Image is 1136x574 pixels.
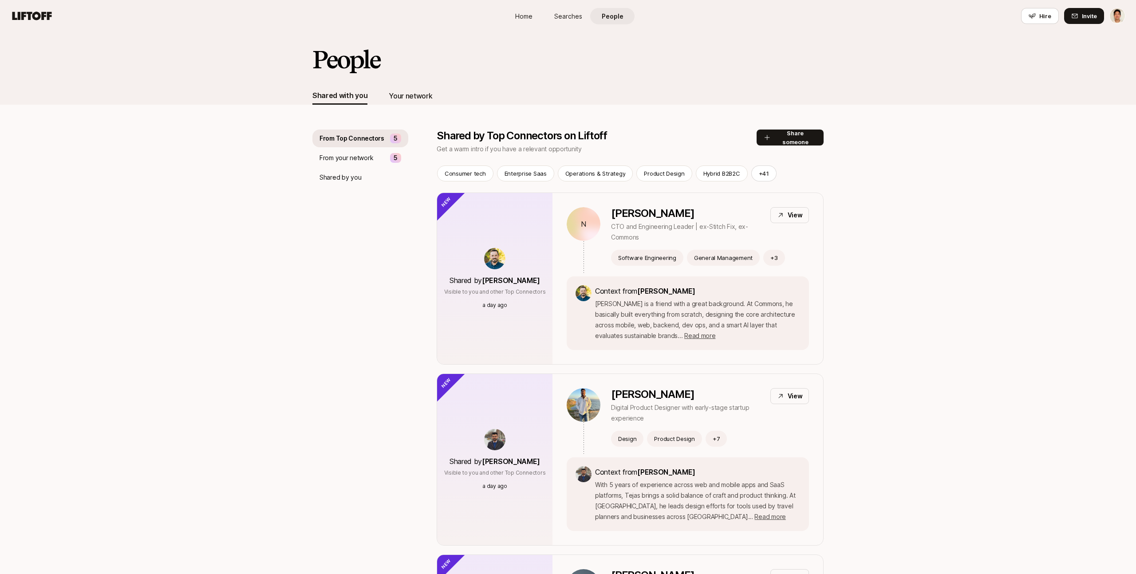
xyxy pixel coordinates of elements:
[501,8,546,24] a: Home
[684,332,715,339] span: Read more
[437,193,824,365] a: Shared by[PERSON_NAME]Visible to you and other Top Connectorsa day agoN[PERSON_NAME]CTO and Engin...
[312,46,380,73] h2: People
[590,8,635,24] a: People
[482,482,507,490] p: a day ago
[611,207,763,220] p: [PERSON_NAME]
[482,276,540,285] span: [PERSON_NAME]
[394,153,398,163] p: 5
[637,287,695,295] span: [PERSON_NAME]
[703,169,740,178] p: Hybrid B2B2C
[484,429,505,450] img: bd4da4d7_5cf5_45b3_8595_1454a3ab2b2e.jpg
[482,457,540,466] span: [PERSON_NAME]
[1109,8,1125,24] button: Jeremy Chen
[694,253,753,262] p: General Management
[450,275,540,286] p: Shared by
[751,165,777,181] button: +41
[581,219,586,229] p: N
[515,12,532,21] span: Home
[437,144,757,154] p: Get a warm intro if you have a relevant opportunity
[788,391,803,401] p: View
[618,434,636,443] p: Design
[312,87,367,105] button: Shared with you
[546,8,590,24] a: Searches
[757,130,824,145] button: Share someone
[706,431,727,447] button: +7
[450,456,540,467] p: Shared by
[595,466,800,478] p: Context from
[1110,8,1125,24] img: Jeremy Chen
[319,133,384,144] p: From Top Connectors
[788,210,803,220] p: View
[484,248,505,269] img: 94ddba96_162a_4062_a6fe_bdab82155b16.jpg
[611,388,763,401] p: [PERSON_NAME]
[505,169,547,178] p: Enterprise Saas
[437,130,757,142] p: Shared by Top Connectors on Liftoff
[1021,8,1059,24] button: Hire
[654,434,694,443] p: Product Design
[1064,8,1104,24] button: Invite
[754,513,785,520] span: Read more
[565,169,626,178] p: Operations & Strategy
[444,469,546,477] p: Visible to you and other Top Connectors
[595,299,800,341] p: [PERSON_NAME] is a friend with a great background. At Commons, he basically built everything from...
[595,480,800,522] p: With 5 years of experience across web and mobile apps and SaaS platforms, Tejas brings a solid ba...
[319,153,373,163] p: From your network
[389,90,432,102] div: Your network
[1039,12,1051,20] span: Hire
[422,178,466,222] div: New
[567,388,600,422] img: 2e5c13dd_5487_4ead_b453_9670a157f0ff.jpg
[576,285,592,301] img: 94ddba96_162a_4062_a6fe_bdab82155b16.jpg
[389,87,432,105] button: Your network
[394,133,398,144] p: 5
[644,169,684,178] p: Product Design
[637,468,695,476] span: [PERSON_NAME]
[554,12,582,21] span: Searches
[444,288,546,296] p: Visible to you and other Top Connectors
[445,169,486,178] p: Consumer tech
[422,359,466,403] div: New
[437,373,824,546] a: Shared by[PERSON_NAME]Visible to you and other Top Connectorsa day ago[PERSON_NAME]Digital Produc...
[602,12,623,21] span: People
[763,250,785,266] button: +3
[611,402,763,424] p: Digital Product Designer with early-stage startup experience
[595,285,800,297] p: Context from
[482,301,507,309] p: a day ago
[618,253,676,262] p: Software Engineering
[1082,12,1097,20] span: Invite
[312,90,367,101] div: Shared with you
[576,466,592,482] img: bd4da4d7_5cf5_45b3_8595_1454a3ab2b2e.jpg
[611,221,763,243] p: CTO and Engineering Leader | ex-Stitch Fix, ex-Commons
[319,172,361,183] p: Shared by you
